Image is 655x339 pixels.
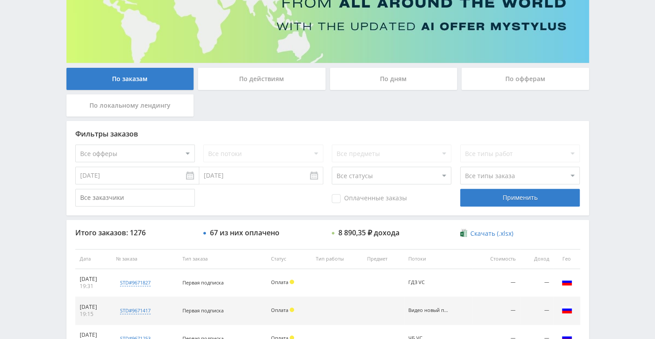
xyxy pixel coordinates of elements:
[80,276,108,283] div: [DATE]
[80,304,108,311] div: [DATE]
[520,297,554,325] td: —
[120,279,151,286] div: std#9671827
[75,229,195,237] div: Итого заказов: 1276
[120,307,151,314] div: std#9671417
[271,279,288,285] span: Оплата
[404,249,472,269] th: Потоки
[80,283,108,290] div: 19:31
[182,307,224,314] span: Первая подписка
[338,229,399,237] div: 8 890,35 ₽ дохода
[178,249,267,269] th: Тип заказа
[271,307,288,313] span: Оплата
[460,229,468,238] img: xlsx
[66,68,194,90] div: По заказам
[460,189,580,207] div: Применить
[363,249,403,269] th: Предмет
[472,269,520,297] td: —
[520,249,554,269] th: Доход
[461,68,589,90] div: По офферам
[182,279,224,286] span: Первая подписка
[80,311,108,318] div: 19:15
[520,269,554,297] td: —
[472,249,520,269] th: Стоимость
[267,249,311,269] th: Статус
[472,297,520,325] td: —
[470,230,513,237] span: Скачать (.xlsx)
[80,331,108,339] div: [DATE]
[210,229,279,237] div: 67 из них оплачено
[290,280,294,284] span: Холд
[330,68,457,90] div: По дням
[562,304,572,315] img: rus.png
[75,189,195,207] input: Все заказчики
[408,308,448,313] div: Видео новый промт
[562,277,572,287] img: rus.png
[290,308,294,312] span: Холд
[408,280,448,285] div: ГДЗ VC
[460,229,513,238] a: Скачать (.xlsx)
[332,194,407,203] span: Оплаченные заказы
[311,249,363,269] th: Тип работы
[75,130,580,138] div: Фильтры заказов
[554,249,580,269] th: Гео
[66,94,194,117] div: По локальному лендингу
[75,249,112,269] th: Дата
[112,249,178,269] th: № заказа
[198,68,326,90] div: По действиям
